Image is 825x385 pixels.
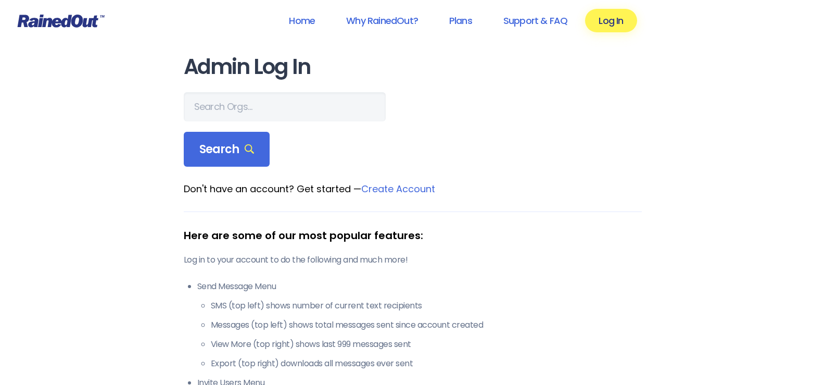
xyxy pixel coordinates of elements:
[197,280,642,370] li: Send Message Menu
[490,9,581,32] a: Support & FAQ
[333,9,431,32] a: Why RainedOut?
[585,9,637,32] a: Log In
[184,92,386,121] input: Search Orgs…
[211,357,642,370] li: Export (top right) downloads all messages ever sent
[184,132,270,167] div: Search
[275,9,328,32] a: Home
[184,228,642,243] div: Here are some of our most popular features:
[184,254,642,266] p: Log in to your account to do the following and much more!
[211,300,642,312] li: SMS (top left) shows number of current text recipients
[211,319,642,331] li: Messages (top left) shows total messages sent since account created
[211,338,642,351] li: View More (top right) shows last 999 messages sent
[199,142,255,157] span: Search
[184,55,642,79] h1: Admin Log In
[436,9,486,32] a: Plans
[361,182,435,195] a: Create Account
